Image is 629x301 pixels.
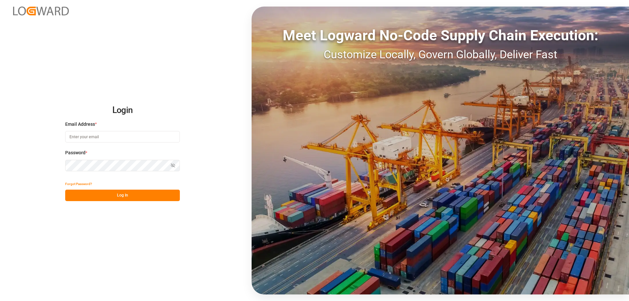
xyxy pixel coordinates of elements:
[65,178,92,190] button: Forgot Password?
[65,149,86,156] span: Password
[252,25,629,46] div: Meet Logward No-Code Supply Chain Execution:
[13,7,69,15] img: Logward_new_orange.png
[252,46,629,63] div: Customize Locally, Govern Globally, Deliver Fast
[65,121,95,128] span: Email Address
[65,190,180,201] button: Log In
[65,100,180,121] h2: Login
[65,131,180,142] input: Enter your email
